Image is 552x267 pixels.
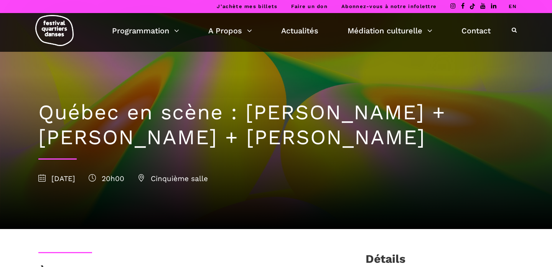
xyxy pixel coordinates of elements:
a: Médiation culturelle [348,24,432,37]
a: Faire un don [291,3,328,9]
a: A Propos [208,24,252,37]
h1: Québec en scène : [PERSON_NAME] + [PERSON_NAME] + [PERSON_NAME] [38,100,514,150]
a: EN [509,3,517,9]
a: Actualités [281,24,318,37]
span: 20h00 [89,174,124,183]
a: Programmation [112,24,179,37]
a: Abonnez-vous à notre infolettre [341,3,437,9]
span: Cinquième salle [138,174,208,183]
span: [DATE] [38,174,75,183]
img: logo-fqd-med [35,15,74,46]
a: J’achète mes billets [217,3,277,9]
a: Contact [461,24,491,37]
